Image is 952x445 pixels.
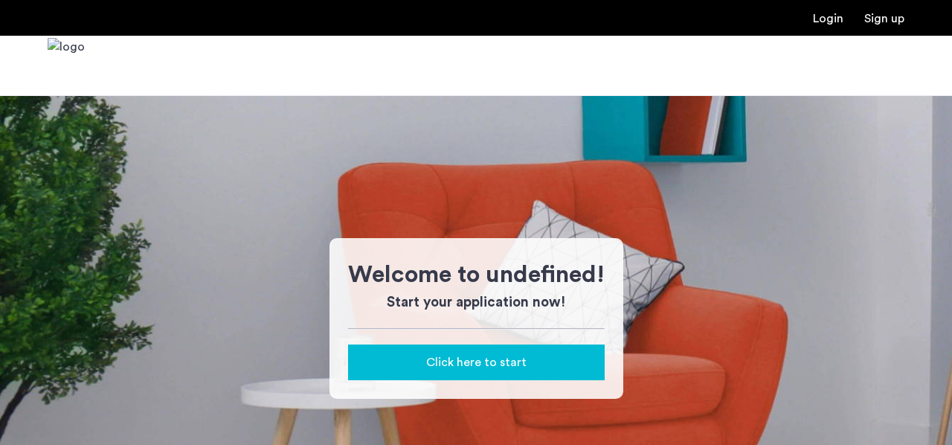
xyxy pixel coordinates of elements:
[864,13,904,25] a: Registration
[348,345,605,380] button: button
[348,257,605,292] h1: Welcome to undefined!
[48,38,85,94] img: logo
[426,353,527,371] span: Click here to start
[813,13,843,25] a: Login
[348,292,605,313] h3: Start your application now!
[48,38,85,94] a: Cazamio Logo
